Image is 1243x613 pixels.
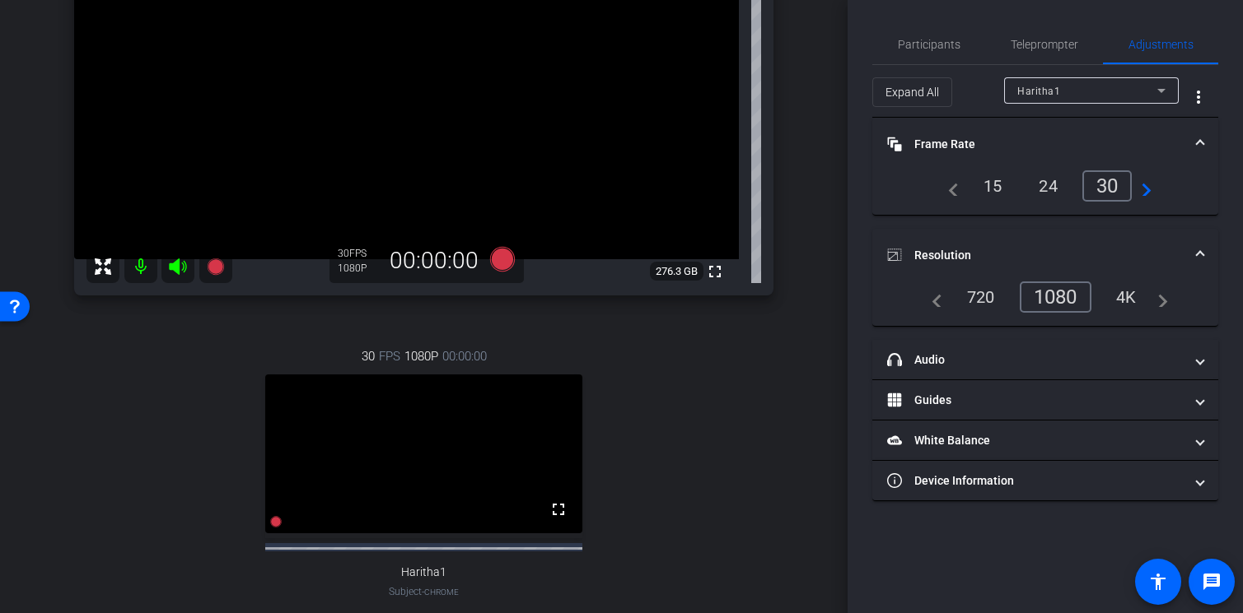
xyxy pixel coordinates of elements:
mat-panel-title: White Balance [887,432,1184,449]
span: Teleprompter [1011,39,1078,50]
mat-panel-title: Device Information [887,472,1184,490]
span: 1080P [404,347,438,365]
mat-expansion-panel-header: Guides [872,380,1218,420]
span: 30 [362,347,375,365]
span: 00:00:00 [442,347,487,365]
mat-icon: fullscreen [705,262,725,281]
mat-icon: fullscreen [549,499,568,519]
button: Expand All [872,77,952,107]
span: FPS [349,248,367,259]
div: 24 [1026,172,1070,200]
div: 00:00:00 [379,247,489,275]
mat-icon: navigate_before [939,176,959,196]
div: 1080P [338,262,379,275]
mat-icon: navigate_next [1132,176,1152,196]
span: Participants [898,39,960,50]
mat-icon: more_vert [1189,87,1208,107]
mat-panel-title: Guides [887,392,1184,409]
span: Haritha1 [1017,86,1060,97]
mat-expansion-panel-header: Device Information [872,461,1218,500]
mat-icon: navigate_before [923,287,942,307]
span: Subject [389,584,459,599]
mat-expansion-panel-header: Frame Rate [872,118,1218,170]
button: More Options for Adjustments Panel [1179,77,1218,117]
span: Adjustments [1129,39,1194,50]
div: 4K [1104,283,1149,311]
mat-icon: message [1202,572,1222,592]
mat-expansion-panel-header: Audio [872,340,1218,379]
mat-expansion-panel-header: Resolution [872,229,1218,281]
mat-panel-title: Audio [887,351,1184,369]
mat-icon: accessibility [1148,572,1168,592]
mat-panel-title: Frame Rate [887,136,1184,153]
div: 15 [971,172,1015,200]
div: Resolution [872,281,1218,326]
div: 720 [955,283,1007,311]
span: Chrome [424,587,459,597]
span: Expand All [886,77,939,108]
span: - [422,586,424,597]
div: Frame Rate [872,170,1218,215]
div: 30 [338,247,379,260]
div: 30 [1082,170,1133,202]
div: 1080 [1020,281,1091,313]
mat-expansion-panel-header: White Balance [872,420,1218,460]
mat-panel-title: Resolution [887,247,1184,264]
mat-icon: navigate_next [1148,287,1168,307]
span: FPS [379,347,400,365]
span: 276.3 GB [650,262,703,281]
span: Haritha1 [401,565,446,579]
